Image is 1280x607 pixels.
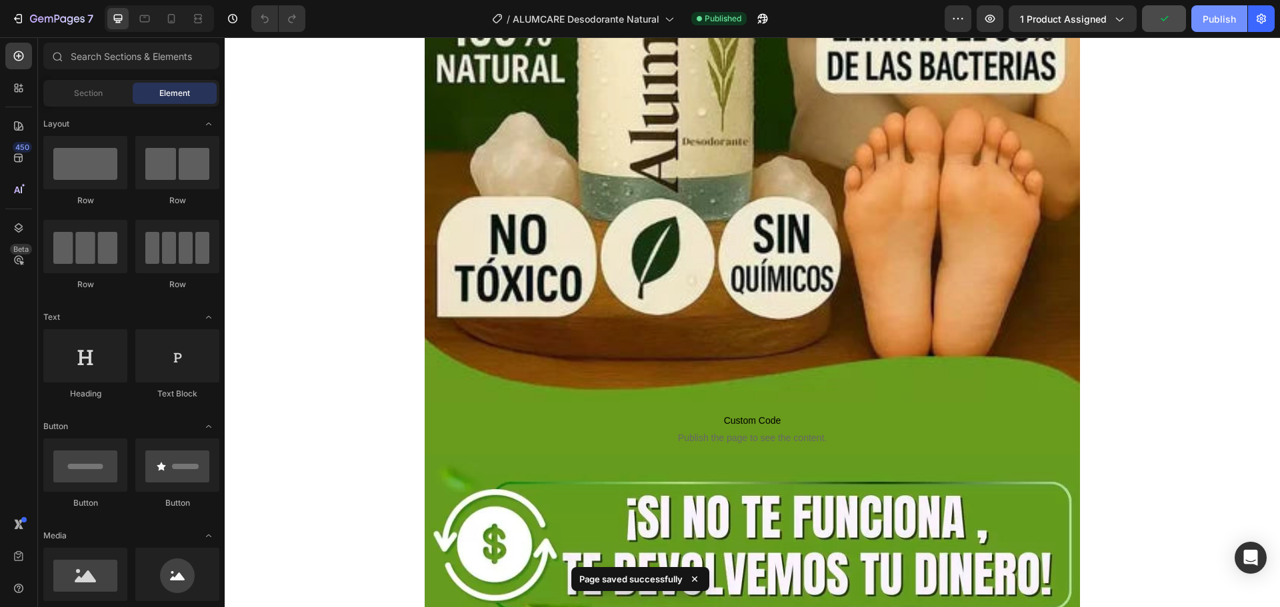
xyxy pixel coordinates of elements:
p: Page saved successfully [579,572,683,586]
div: Row [43,279,127,291]
span: / [507,12,510,26]
span: Publish the page to see the content. [233,394,822,407]
span: Published [705,13,741,25]
span: Text [43,311,60,323]
span: 1 product assigned [1020,12,1107,26]
img: gempages_522219999520097205-ff3c579a-24ce-41b1-90fb-5b0f6fc8b411.webp [200,418,855,600]
span: Button [43,420,68,432]
span: Layout [43,118,69,130]
div: Undo/Redo [251,5,305,32]
div: Button [43,497,127,509]
button: 1 product assigned [1009,5,1137,32]
div: 450 [13,142,32,153]
div: Beta [10,244,32,255]
div: Row [43,195,127,207]
div: Button [135,497,219,509]
p: 7 [87,11,93,27]
span: Custom Code [233,375,822,391]
div: Publish [1203,12,1236,26]
span: Toggle open [198,306,219,328]
span: Toggle open [198,113,219,135]
div: Row [135,195,219,207]
span: Toggle open [198,416,219,437]
span: Section [74,87,103,99]
span: Toggle open [198,525,219,546]
button: Publish [1191,5,1247,32]
span: ALUMCARE Desodorante Natural [513,12,659,26]
input: Search Sections & Elements [43,43,219,69]
button: 7 [5,5,99,32]
iframe: Design area [225,37,1280,607]
div: Row [135,279,219,291]
span: Element [159,87,190,99]
div: Heading [43,388,127,400]
div: Open Intercom Messenger [1235,542,1267,574]
span: Media [43,530,67,542]
div: Text Block [135,388,219,400]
